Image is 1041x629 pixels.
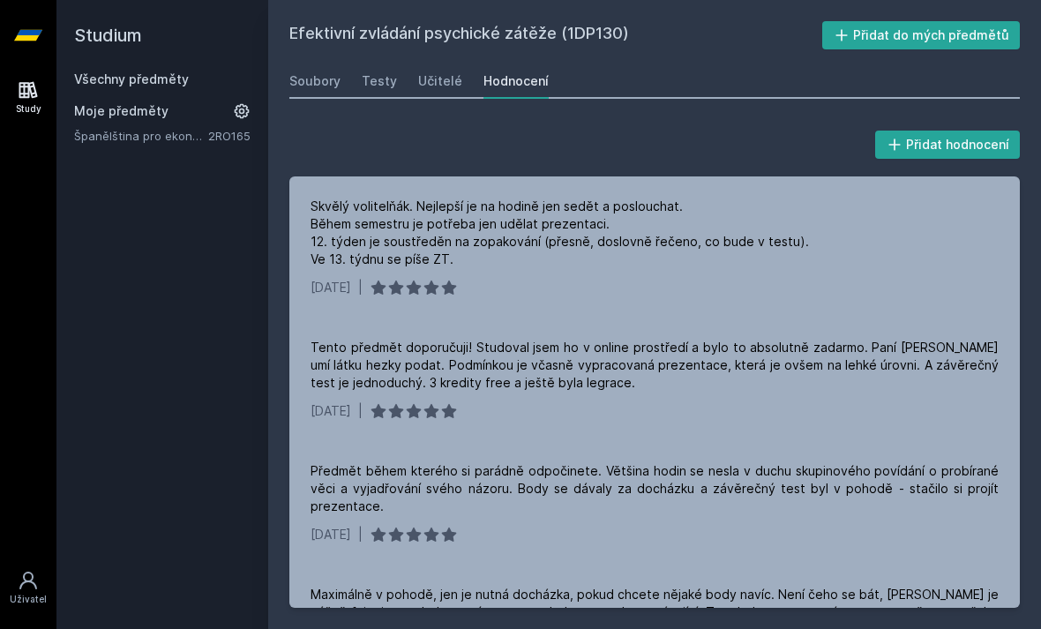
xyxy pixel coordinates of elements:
[311,279,351,296] div: [DATE]
[311,462,999,515] div: Předmět během kterého si parádně odpočinete. Většina hodin se nesla v duchu skupinového povídání ...
[289,64,341,99] a: Soubory
[362,72,397,90] div: Testy
[311,339,999,392] div: Tento předmět doporučuji! Studoval jsem ho v online prostředí a bylo to absolutně zadarmo. Paní [...
[311,526,351,543] div: [DATE]
[289,72,341,90] div: Soubory
[875,131,1021,159] button: Přidat hodnocení
[74,127,208,145] a: Španělština pro ekonomy - středně pokročilá úroveň 1 (A2/B1)
[822,21,1021,49] button: Přidat do mých předmětů
[358,279,363,296] div: |
[418,72,462,90] div: Učitelé
[358,526,363,543] div: |
[358,402,363,420] div: |
[483,72,549,90] div: Hodnocení
[311,198,813,268] div: Skvělý volitelňák. Nejlepší je na hodině jen sedět a poslouchat. Během semestru je potřeba jen ud...
[74,102,169,120] span: Moje předměty
[4,71,53,124] a: Study
[362,64,397,99] a: Testy
[289,21,822,49] h2: Efektivní zvládání psychické zátěže (1DP130)
[418,64,462,99] a: Učitelé
[10,593,47,606] div: Uživatel
[311,402,351,420] div: [DATE]
[16,102,41,116] div: Study
[74,71,189,86] a: Všechny předměty
[208,129,251,143] a: 2RO165
[483,64,549,99] a: Hodnocení
[4,561,53,615] a: Uživatel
